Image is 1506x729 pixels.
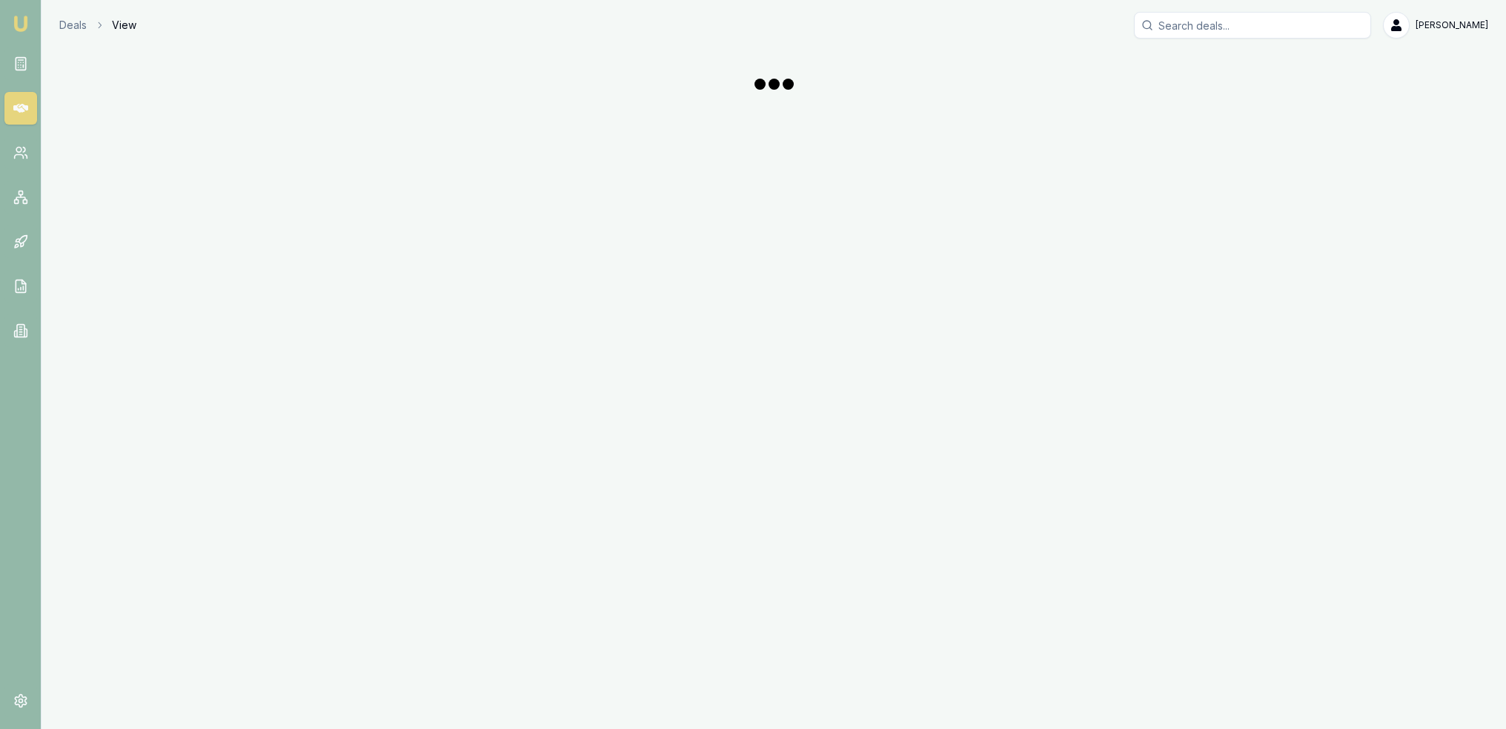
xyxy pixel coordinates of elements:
img: emu-icon-u.png [12,15,30,33]
input: Search deals [1134,12,1371,39]
span: [PERSON_NAME] [1416,19,1488,31]
span: View [112,18,136,33]
nav: breadcrumb [59,18,136,33]
a: Deals [59,18,87,33]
